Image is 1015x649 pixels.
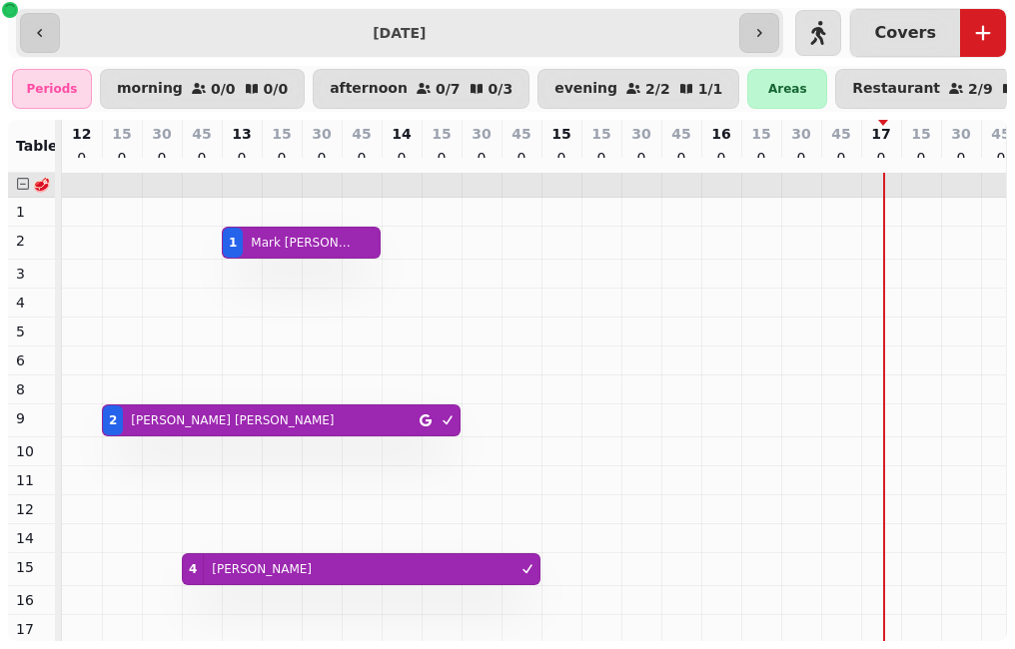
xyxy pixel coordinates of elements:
[192,124,211,144] p: 45
[432,124,451,144] p: 15
[74,148,90,168] p: 0
[274,148,290,168] p: 0
[645,82,670,96] p: 2 / 2
[911,124,930,144] p: 15
[434,148,450,168] p: 0
[713,148,729,168] p: 0
[968,82,993,96] p: 2 / 9
[313,69,529,109] button: afternoon0/70/3
[117,81,183,97] p: morning
[100,69,305,109] button: morning0/00/0
[833,148,849,168] p: 0
[211,82,236,96] p: 0 / 0
[212,561,312,577] p: [PERSON_NAME]
[352,124,371,144] p: 45
[913,148,929,168] p: 0
[511,124,530,144] p: 45
[394,148,410,168] p: 0
[330,81,408,97] p: afternoon
[314,148,330,168] p: 0
[16,470,47,490] p: 11
[16,619,47,639] p: 17
[993,148,1009,168] p: 0
[751,124,770,144] p: 15
[633,148,649,168] p: 0
[251,235,353,251] p: Mark [PERSON_NAME]
[109,412,117,428] div: 2
[513,148,529,168] p: 0
[16,231,47,251] p: 2
[16,590,47,610] p: 16
[354,148,370,168] p: 0
[852,81,940,97] p: Restaurant
[875,25,936,41] p: Covers
[114,148,130,168] p: 0
[232,124,251,144] p: 13
[16,379,47,399] p: 8
[16,528,47,548] p: 14
[16,264,47,284] p: 3
[112,124,131,144] p: 15
[553,148,569,168] p: 0
[873,148,889,168] p: 0
[16,202,47,222] p: 1
[747,69,827,109] div: Areas
[154,148,170,168] p: 0
[16,408,47,428] p: 9
[474,148,490,168] p: 0
[131,412,334,428] p: [PERSON_NAME] [PERSON_NAME]
[33,177,143,193] span: 🥩 Restaurant
[16,441,47,461] p: 10
[991,124,1010,144] p: 45
[189,561,197,577] div: 4
[793,148,809,168] p: 0
[831,124,850,144] p: 45
[312,124,331,144] p: 30
[229,235,237,251] div: 1
[753,148,769,168] p: 0
[16,499,47,519] p: 12
[871,124,890,144] p: 17
[711,124,730,144] p: 16
[152,124,171,144] p: 30
[16,322,47,341] p: 5
[436,82,461,96] p: 0 / 7
[593,148,609,168] p: 0
[951,124,970,144] p: 30
[591,124,610,144] p: 15
[16,350,47,370] p: 6
[953,148,969,168] p: 0
[551,124,570,144] p: 15
[16,293,47,313] p: 4
[698,82,723,96] p: 1 / 1
[194,148,210,168] p: 0
[631,124,650,144] p: 30
[16,557,47,577] p: 15
[392,124,411,144] p: 14
[264,82,289,96] p: 0 / 0
[554,81,617,97] p: evening
[671,124,690,144] p: 45
[791,124,810,144] p: 30
[234,148,250,168] p: 0
[673,148,689,168] p: 0
[472,124,491,144] p: 30
[272,124,291,144] p: 15
[16,138,58,154] span: Table
[850,9,960,57] button: Covers
[489,82,513,96] p: 0 / 3
[537,69,739,109] button: evening2/21/1
[72,124,91,144] p: 12
[12,69,92,109] div: Periods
